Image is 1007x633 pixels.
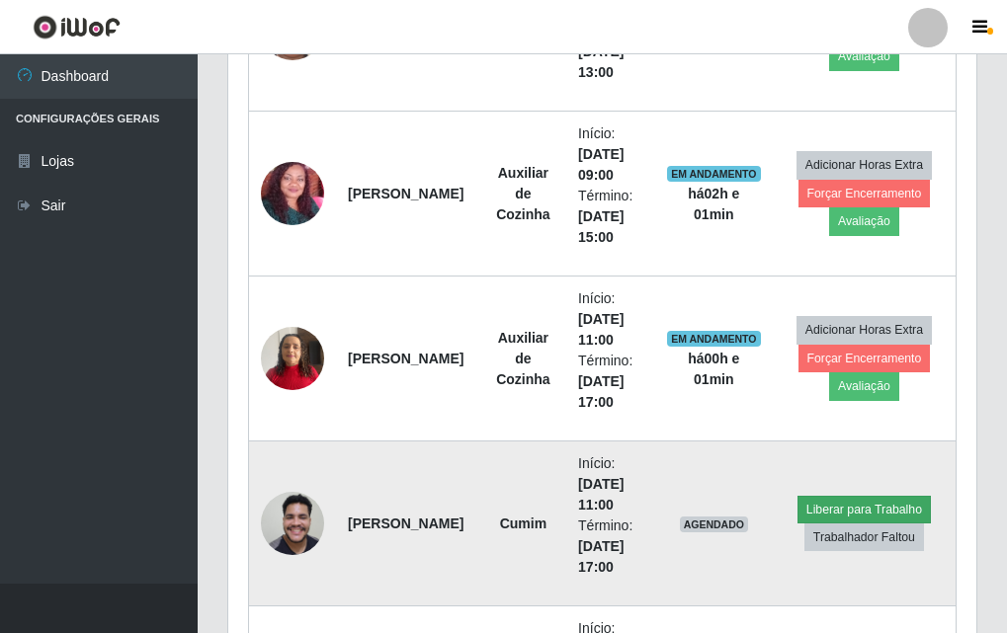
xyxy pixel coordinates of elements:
[578,146,624,183] time: [DATE] 09:00
[688,186,739,222] strong: há 02 h e 01 min
[829,372,899,400] button: Avaliação
[578,476,624,513] time: [DATE] 11:00
[348,186,463,201] strong: [PERSON_NAME]
[680,516,749,532] span: AGENDADO
[667,331,761,347] span: EM ANDAMENTO
[688,21,739,57] strong: há 03 h e 43 min
[829,207,899,235] button: Avaliação
[496,165,549,222] strong: Auxiliar de Cozinha
[578,186,643,248] li: Término:
[578,123,643,186] li: Início:
[688,351,739,387] strong: há 00 h e 01 min
[578,538,624,575] time: [DATE] 17:00
[261,481,324,565] img: 1750720776565.jpeg
[348,351,463,366] strong: [PERSON_NAME]
[33,15,121,40] img: CoreUI Logo
[578,311,624,348] time: [DATE] 11:00
[667,166,761,182] span: EM ANDAMENTO
[797,151,932,179] button: Adicionar Horas Extra
[500,515,546,531] strong: Cumim
[348,515,463,531] strong: [PERSON_NAME]
[261,128,324,259] img: 1695958183677.jpeg
[578,288,643,351] li: Início:
[798,345,931,372] button: Forçar Encerramento
[578,515,643,578] li: Término:
[797,496,931,523] button: Liberar para Trabalho
[578,351,643,413] li: Término:
[578,453,643,515] li: Início:
[829,42,899,70] button: Avaliação
[496,330,549,387] strong: Auxiliar de Cozinha
[578,373,624,410] time: [DATE] 17:00
[798,180,931,207] button: Forçar Encerramento
[804,523,924,551] button: Trabalhador Faltou
[261,316,324,400] img: 1737135977494.jpeg
[578,208,624,245] time: [DATE] 15:00
[797,316,932,344] button: Adicionar Horas Extra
